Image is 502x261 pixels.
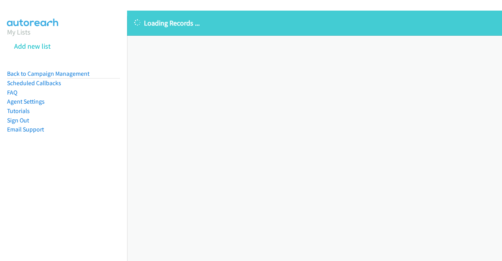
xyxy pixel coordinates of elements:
a: FAQ [7,89,17,96]
a: Email Support [7,126,44,133]
a: Back to Campaign Management [7,70,89,77]
a: My Lists [7,27,31,37]
p: Loading Records ... [134,18,495,28]
a: Tutorials [7,107,30,115]
a: Add new list [14,42,51,51]
a: Sign Out [7,117,29,124]
a: Agent Settings [7,98,45,105]
a: Scheduled Callbacks [7,79,61,87]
